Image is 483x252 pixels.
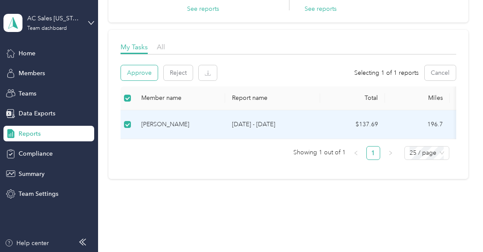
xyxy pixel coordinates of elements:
td: $137.69 [320,110,385,139]
span: My Tasks [121,43,148,51]
button: See reports [187,4,219,13]
span: Members [19,69,45,78]
span: Summary [19,169,44,179]
th: Report name [225,86,320,110]
th: Member name [134,86,225,110]
button: left [349,146,363,160]
button: See reports [305,4,337,13]
span: Compliance [19,149,53,158]
button: Reject [164,65,193,80]
iframe: Everlance-gr Chat Button Frame [435,204,483,252]
span: right [388,150,393,156]
button: Cancel [425,65,456,80]
span: left [353,150,359,156]
a: 1 [367,147,380,159]
div: Miles [392,94,443,102]
div: Member name [141,94,218,102]
li: Previous Page [349,146,363,160]
span: Data Exports [19,109,55,118]
span: Selecting 1 of 1 reports [354,68,419,77]
div: AC Sales [US_STATE] 01 US01-AC-D50011-CC14400 ([PERSON_NAME]) [27,14,81,23]
div: Team dashboard [27,26,67,31]
span: 25 / page [410,147,444,159]
li: Next Page [384,146,397,160]
span: Showing 1 out of 1 [293,146,346,159]
span: Reports [19,129,41,138]
li: 1 [366,146,380,160]
span: Team Settings [19,189,58,198]
button: Approve [121,65,158,80]
button: right [384,146,397,160]
span: All [157,43,165,51]
td: 196.7 [385,110,450,139]
span: Home [19,49,35,58]
div: [PERSON_NAME] [141,120,218,129]
div: Page Size [404,146,449,160]
span: Teams [19,89,36,98]
p: [DATE] - [DATE] [232,120,313,129]
div: Total [327,94,378,102]
button: Help center [5,239,49,248]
